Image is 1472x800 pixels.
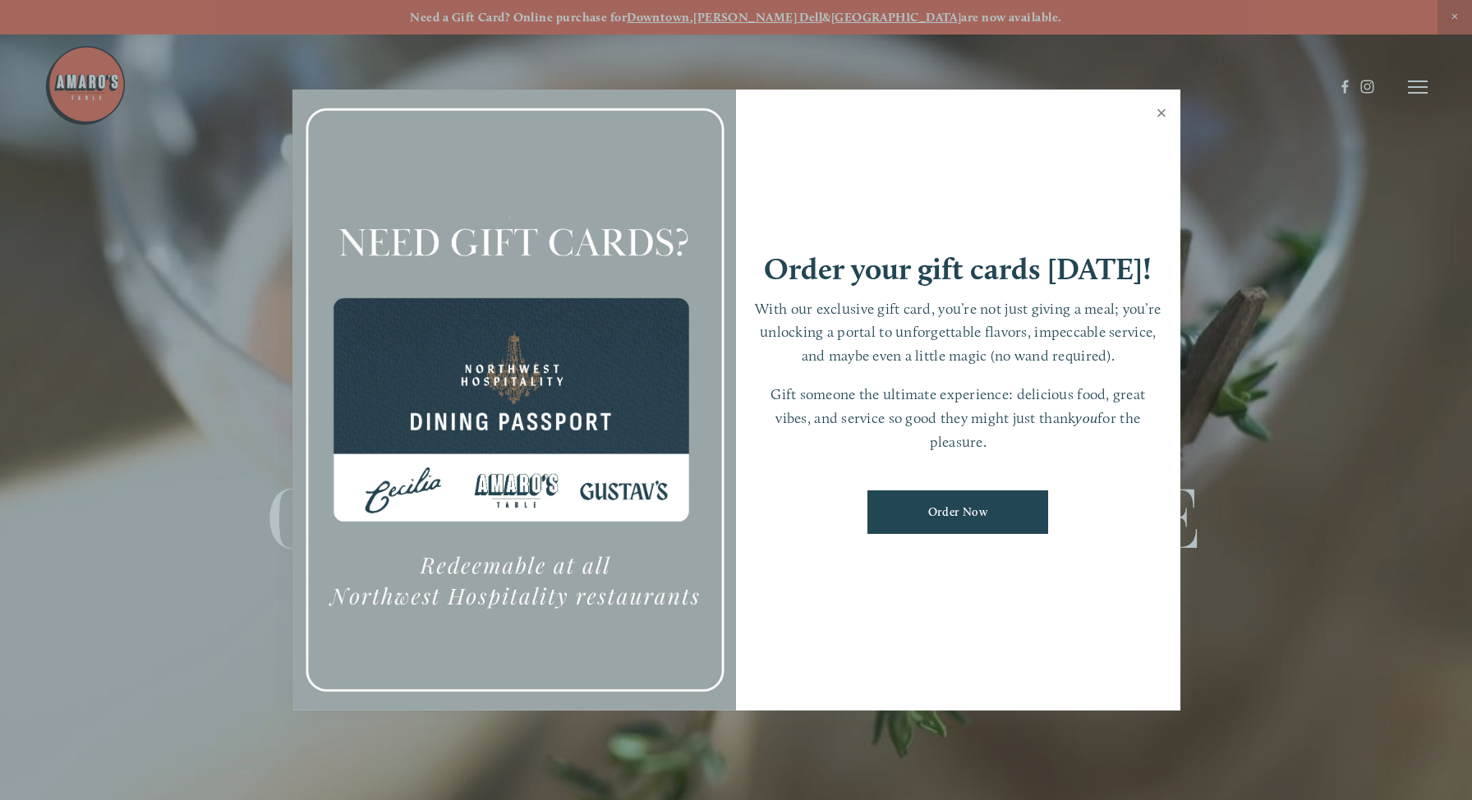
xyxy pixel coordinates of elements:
em: you [1075,409,1097,426]
a: Order Now [867,490,1048,534]
a: Close [1146,92,1178,138]
h1: Order your gift cards [DATE]! [764,254,1152,284]
p: With our exclusive gift card, you’re not just giving a meal; you’re unlocking a portal to unforge... [752,297,1164,368]
p: Gift someone the ultimate experience: delicious food, great vibes, and service so good they might... [752,383,1164,453]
